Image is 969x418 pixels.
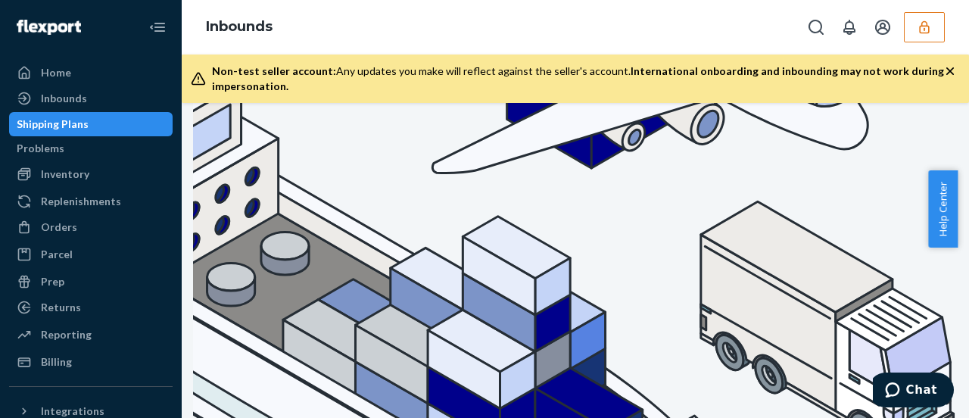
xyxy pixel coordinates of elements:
[142,12,173,42] button: Close Navigation
[928,170,958,248] button: Help Center
[9,323,173,347] a: Reporting
[41,327,92,342] div: Reporting
[9,295,173,320] a: Returns
[17,20,81,35] img: Flexport logo
[212,64,945,94] div: Any updates you make will reflect against the seller's account.
[9,61,173,85] a: Home
[194,5,285,49] ol: breadcrumbs
[801,12,831,42] button: Open Search Box
[41,167,89,182] div: Inventory
[41,300,81,315] div: Returns
[9,270,173,294] a: Prep
[9,162,173,186] a: Inventory
[17,117,89,132] div: Shipping Plans
[9,242,173,267] a: Parcel
[41,91,87,106] div: Inbounds
[9,215,173,239] a: Orders
[9,350,173,374] a: Billing
[41,194,121,209] div: Replenishments
[868,12,898,42] button: Open account menu
[206,18,273,35] a: Inbounds
[41,65,71,80] div: Home
[9,189,173,214] a: Replenishments
[9,112,173,136] a: Shipping Plans
[9,136,173,161] a: Problems
[834,12,865,42] button: Open notifications
[41,247,73,262] div: Parcel
[41,354,72,370] div: Billing
[41,220,77,235] div: Orders
[41,274,64,289] div: Prep
[9,86,173,111] a: Inbounds
[212,64,336,77] span: Non-test seller account:
[17,141,64,156] div: Problems
[873,373,954,410] iframe: Opens a widget where you can chat to one of our agents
